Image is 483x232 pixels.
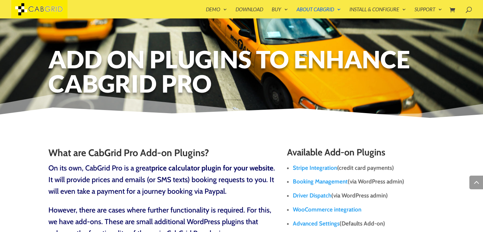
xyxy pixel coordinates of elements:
[272,7,288,18] a: Buy
[48,148,276,162] h3: What are CabGrid Pro Add-on Plugins?
[293,220,339,227] a: Advanced Settings
[293,217,435,231] li: (Defaults Add-on)
[48,162,276,204] p: On its own, CabGrid Pro is a great . It will provide prices and emails (or SMS texts) booking req...
[441,189,483,222] iframe: chat widget
[414,7,442,18] a: Support
[297,7,341,18] a: About CabGrid
[293,175,435,189] li: (via WordPress admin)
[293,164,337,171] a: Stripe Integration
[293,206,361,213] a: WooCommerce integration
[151,163,273,172] strong: price calculator plugin for your website
[206,7,227,18] a: Demo
[11,5,67,12] a: CabGrid Taxi Plugin
[287,147,435,161] h3: Available Add-on Plugins
[48,47,435,99] h1: Add On Plugins to Enhance CabGrid Pro
[293,192,331,199] a: Driver Dispatch
[293,189,435,203] li: (via WordPress admin)
[293,161,435,175] li: (credit card payments)
[293,178,348,185] a: Booking Management
[349,7,406,18] a: Install & Configure
[236,7,263,18] a: Download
